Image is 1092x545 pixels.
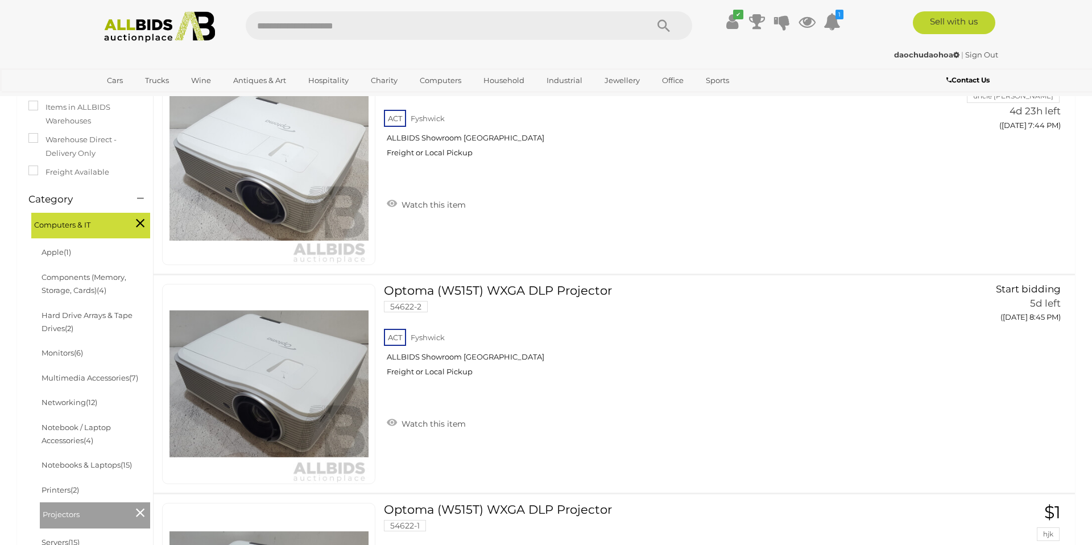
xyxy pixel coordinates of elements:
a: Notebook / Laptop Accessories(4) [42,423,111,445]
a: Monitors(6) [42,348,83,357]
span: (4) [97,286,106,295]
a: Contact Us [946,74,992,86]
a: Sports [698,71,737,90]
a: Printers(2) [42,485,79,494]
span: (7) [129,373,138,382]
a: Multimedia Accessories(7) [42,373,138,382]
span: (4) [84,436,93,445]
span: Watch this item [399,200,466,210]
span: (1) [64,247,71,257]
span: (2) [65,324,73,333]
strong: daochudaohoa [894,50,959,59]
label: Items in ALLBIDS Warehouses [28,101,142,127]
button: Search [635,11,692,40]
span: Start bidding [996,283,1061,295]
a: Start bidding 5d left ([DATE] 8:45 PM) [930,284,1064,328]
a: Industrial [539,71,590,90]
a: Hard Drive Arrays & Tape Drives(2) [42,311,133,333]
span: (15) [121,460,132,469]
a: Cars [100,71,130,90]
img: 54622-3a.jpg [169,65,369,265]
a: Optoma (W515T) WXGA DLP Projector 54622-2 ACT Fyshwick ALLBIDS Showroom [GEOGRAPHIC_DATA] Freight... [392,284,913,385]
span: Computers & IT [34,216,119,232]
a: [GEOGRAPHIC_DATA] [100,90,195,109]
a: Apple(1) [42,247,71,257]
label: Warehouse Direct - Delivery Only [28,133,142,160]
span: | [961,50,963,59]
a: Antiques & Art [226,71,293,90]
h4: Category [28,194,120,205]
a: Household [476,71,532,90]
span: (2) [71,485,79,494]
a: Watch this item [384,414,469,431]
a: Sell with us [913,11,995,34]
span: $1 [1044,502,1061,523]
a: daochudaohoa [894,50,961,59]
a: Jewellery [597,71,647,90]
img: Allbids.com.au [98,11,221,43]
span: Watch this item [399,419,466,429]
a: Networking(12) [42,398,97,407]
a: 1 [824,11,841,32]
label: Freight Available [28,166,109,179]
a: Office [655,71,691,90]
b: Contact Us [946,76,990,84]
a: $1 uncle [PERSON_NAME] 4d 23h left ([DATE] 7:44 PM) [930,65,1064,136]
a: Charity [363,71,405,90]
img: 54622-2a.jpg [169,284,369,484]
a: Wine [184,71,218,90]
i: ✔ [733,10,743,19]
a: Components (Memory, Storage, Cards)(4) [42,272,126,295]
a: Trucks [138,71,176,90]
a: Watch this item [384,195,469,212]
span: (12) [86,398,97,407]
a: Notebooks & Laptops(15) [42,460,132,469]
a: Optoma (W515T) WXGA DLP Projector 54622-3 ACT Fyshwick ALLBIDS Showroom [GEOGRAPHIC_DATA] Freight... [392,65,913,166]
a: Computers [412,71,469,90]
a: Sign Out [965,50,998,59]
span: (6) [74,348,83,357]
span: Projectors [43,505,128,521]
a: Hospitality [301,71,356,90]
i: 1 [835,10,843,19]
a: ✔ [723,11,741,32]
